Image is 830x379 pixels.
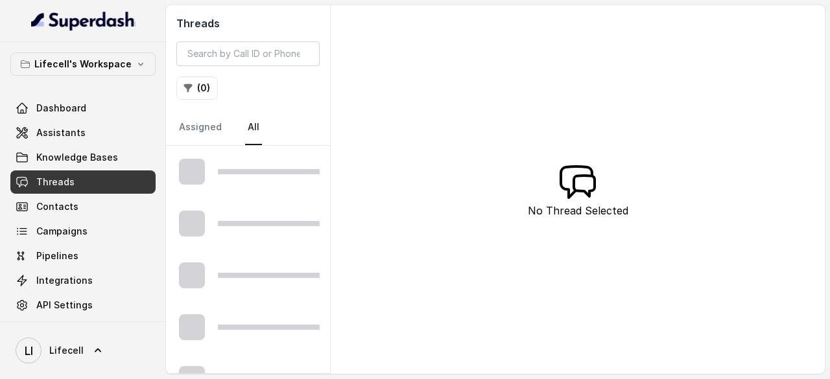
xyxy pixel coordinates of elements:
[10,269,156,292] a: Integrations
[176,41,320,66] input: Search by Call ID or Phone Number
[176,16,320,31] h2: Threads
[176,76,218,100] button: (0)
[49,344,84,357] span: Lifecell
[36,200,78,213] span: Contacts
[10,52,156,76] button: Lifecell's Workspace
[10,332,156,369] a: Lifecell
[10,170,156,194] a: Threads
[36,249,78,262] span: Pipelines
[36,102,86,115] span: Dashboard
[528,203,628,218] p: No Thread Selected
[31,10,136,31] img: light.svg
[36,176,75,189] span: Threads
[10,121,156,144] a: Assistants
[176,110,320,145] nav: Tabs
[36,225,88,238] span: Campaigns
[34,56,132,72] p: Lifecell's Workspace
[36,151,118,164] span: Knowledge Bases
[36,126,86,139] span: Assistants
[10,146,156,169] a: Knowledge Bases
[10,195,156,218] a: Contacts
[10,244,156,268] a: Pipelines
[10,220,156,243] a: Campaigns
[36,274,93,287] span: Integrations
[25,344,33,358] text: LI
[36,299,93,312] span: API Settings
[10,293,156,317] a: API Settings
[176,110,224,145] a: Assigned
[245,110,262,145] a: All
[10,97,156,120] a: Dashboard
